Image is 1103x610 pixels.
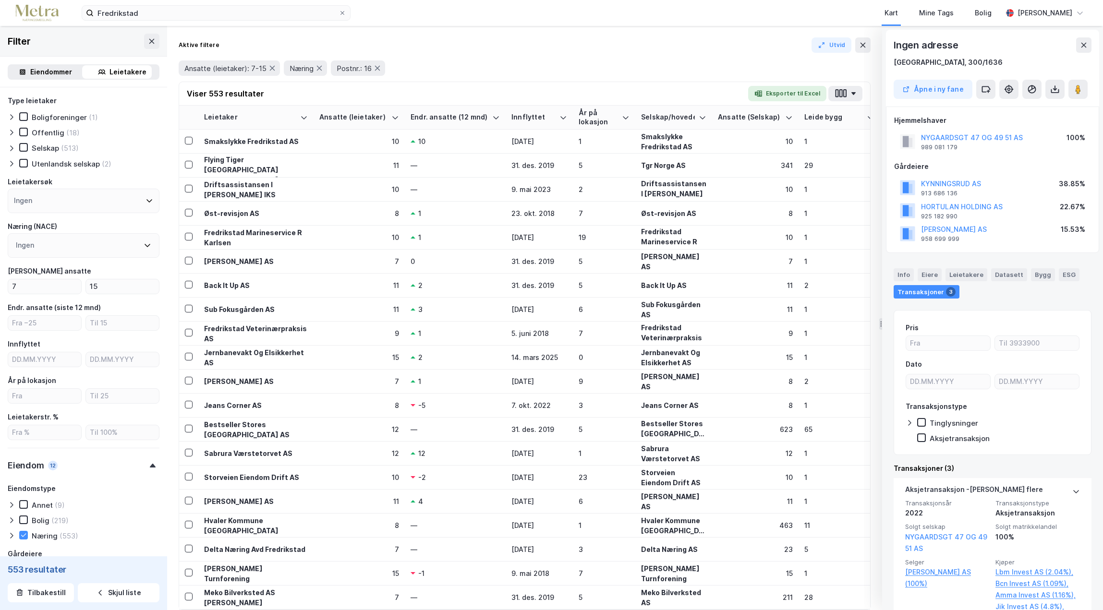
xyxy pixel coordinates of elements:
[945,268,987,281] div: Leietakere
[804,184,874,194] div: 1
[905,507,990,519] div: 2022
[319,256,399,266] div: 7
[8,548,42,560] div: Gårdeiere
[418,400,425,410] div: -5
[319,376,399,386] div: 7
[319,496,399,506] div: 11
[641,160,706,170] div: Tgr Norge AS
[511,520,567,530] div: [DATE]
[641,113,695,122] div: Selskap/hovedenhet
[418,568,424,578] div: -1
[418,496,423,506] div: 4
[66,128,80,137] div: (18)
[1055,564,1103,610] div: Kontrollprogram for chat
[905,558,990,566] span: Selger
[8,176,52,188] div: Leietakersøk
[579,184,630,194] div: 2
[894,161,1091,172] div: Gårdeiere
[319,592,399,602] div: 7
[78,583,159,602] button: Skjul liste
[319,184,399,194] div: 10
[8,221,57,232] div: Næring (NACE)
[918,268,942,281] div: Eiere
[319,424,399,434] div: 12
[8,338,40,350] div: Innflyttet
[32,113,87,122] div: Boligforeninger
[48,461,58,470] div: 12
[991,268,1027,281] div: Datasett
[905,566,990,589] a: [PERSON_NAME] AS (100%)
[8,279,81,294] input: Fra 7
[906,322,919,334] div: Pris
[995,499,1080,507] span: Transaksjonstype
[411,592,500,602] div: —
[718,328,793,338] div: 9
[319,113,388,122] div: Ansatte (leietaker)
[921,235,959,243] div: 958 699 999
[204,472,308,482] div: Storveien Eiendom Drift AS
[204,587,308,608] div: Meko Bilverksted AS [PERSON_NAME]
[718,113,781,122] div: Ansatte (Selskap)
[184,64,267,73] span: Ansatte (leietaker): 7-15
[579,256,630,266] div: 5
[804,448,874,458] div: 1
[804,232,874,242] div: 1
[579,448,630,458] div: 1
[86,352,159,367] input: DD.MM.YYYY
[579,108,618,126] div: År på lokasjon
[511,424,567,434] div: 31. des. 2019
[718,520,793,530] div: 463
[32,501,53,510] div: Annet
[102,159,111,168] div: (2)
[641,227,706,257] div: Fredrikstad Marineservice R Karlsen
[60,531,78,540] div: (553)
[8,425,81,440] input: Fra %
[204,304,308,314] div: Sub Fokusgården AS
[411,113,488,122] div: Endr. ansatte (12 mnd)
[718,352,793,362] div: 15
[718,232,793,242] div: 10
[579,592,630,602] div: 5
[641,299,706,320] div: Sub Fokusgården AS
[204,256,308,266] div: [PERSON_NAME] AS
[204,496,308,506] div: [PERSON_NAME] AS
[718,496,793,506] div: 11
[975,7,992,19] div: Bolig
[579,328,630,338] div: 7
[579,472,630,482] div: 23
[511,136,567,146] div: [DATE]
[32,159,100,168] div: Utenlandsk selskap
[804,328,874,338] div: 1
[641,323,706,353] div: Fredrikstad Veterinærpraksis AS
[109,66,146,78] div: Leietakere
[418,232,421,242] div: 1
[804,280,874,290] div: 2
[511,472,567,482] div: [DATE]
[579,136,630,146] div: 1
[319,568,399,578] div: 15
[204,544,308,554] div: Delta Næring Avd Fredrikstad
[1055,564,1103,610] iframe: Chat Widget
[511,113,556,122] div: Innflyttet
[641,280,706,290] div: Back It Up AS
[1059,268,1079,281] div: ESG
[204,376,308,386] div: [PERSON_NAME] AS
[579,376,630,386] div: 9
[641,251,706,272] div: [PERSON_NAME] AS
[905,533,987,552] a: NYGAARDSGT 47 OG 49 51 AS
[290,64,314,73] span: Næring
[411,520,500,530] div: —
[718,376,793,386] div: 8
[418,328,421,338] div: 1
[579,544,630,554] div: 3
[511,544,567,554] div: [DATE]
[995,531,1080,543] div: 100%
[579,424,630,434] div: 5
[319,352,399,362] div: 15
[411,544,500,554] div: —
[930,419,978,428] div: Tinglysninger
[804,592,874,602] div: 28
[718,160,793,170] div: 341
[894,285,959,299] div: Transaksjoner
[641,491,706,512] div: [PERSON_NAME] AS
